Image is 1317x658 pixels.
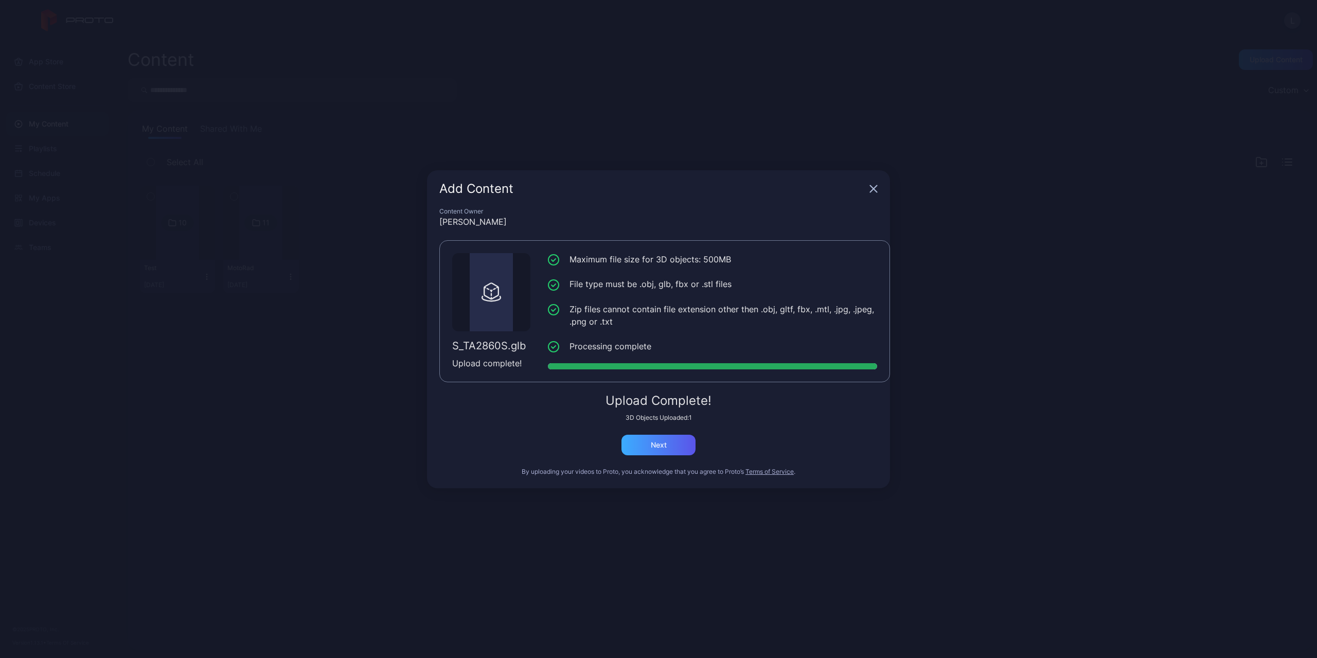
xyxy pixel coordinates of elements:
div: Next [651,441,667,449]
div: Upload Complete! [439,395,878,407]
li: Processing complete [548,340,877,353]
div: 3D Objects Uploaded: 1 [439,414,878,422]
li: Maximum file size for 3D objects: 500MB [548,253,877,266]
button: Terms of Service [745,468,794,476]
div: [PERSON_NAME] [439,216,878,228]
li: File type must be .obj, glb, fbx or .stl files [548,278,877,291]
div: By uploading your videos to Proto, you acknowledge that you agree to Proto’s . [439,468,878,476]
button: Next [621,435,696,455]
div: Upload complete! [452,357,530,369]
div: Content Owner [439,207,878,216]
li: Zip files cannot contain file extension other then .obj, gltf, fbx, .mtl, .jpg, .jpeg, .png or .txt [548,303,877,328]
div: Add Content [439,183,865,195]
div: S_TA2860S.glb [452,340,530,352]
